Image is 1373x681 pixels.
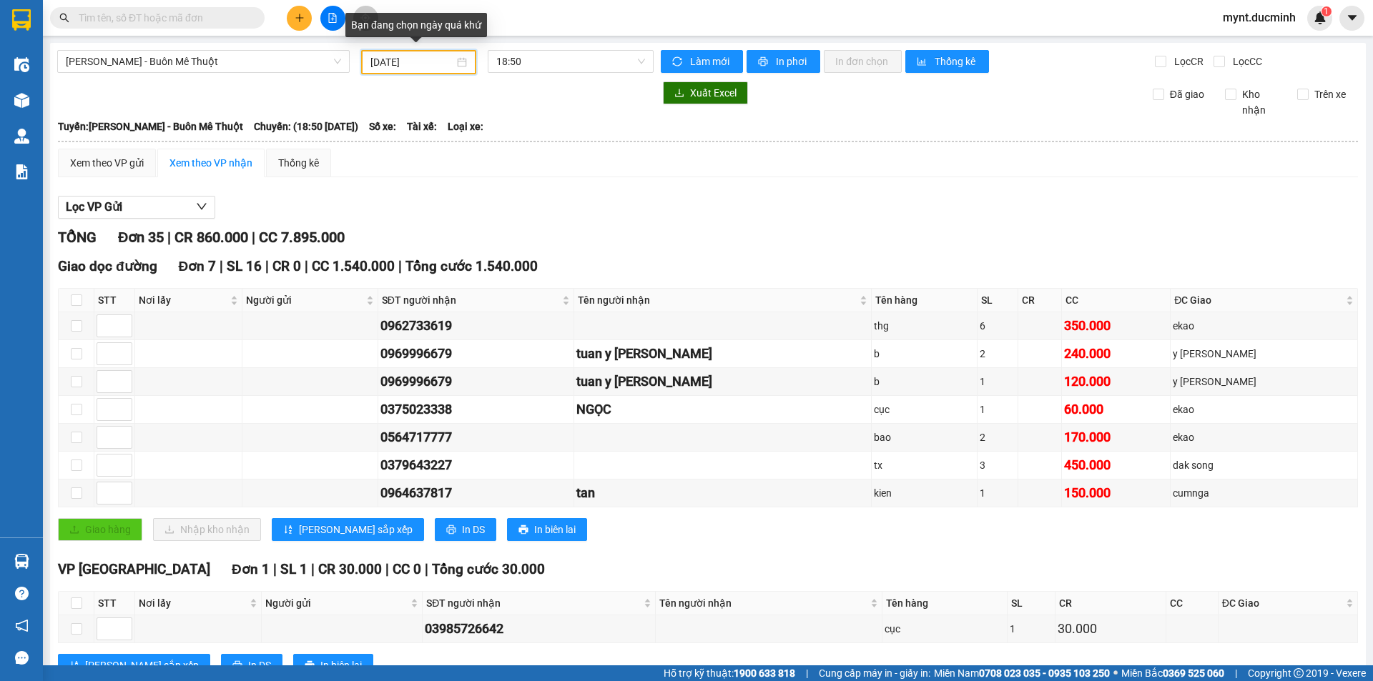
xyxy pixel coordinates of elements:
[1227,54,1264,69] span: Lọc CC
[1064,427,1168,447] div: 170.000
[1062,289,1171,312] th: CC
[758,56,770,68] span: printer
[380,316,572,336] div: 0962733619
[1309,86,1352,102] span: Trên xe
[690,85,737,101] span: Xuất Excel
[174,229,248,246] span: CR 860.000
[278,155,319,171] div: Thống kê
[1121,665,1224,681] span: Miền Bắc
[393,561,421,577] span: CC 0
[1064,372,1168,392] div: 120.000
[15,651,29,665] span: message
[293,654,373,677] button: printerIn biên lai
[265,595,408,611] span: Người gửi
[448,119,483,134] span: Loại xe:
[518,525,528,536] span: printer
[1166,592,1218,615] th: CC
[1314,11,1327,24] img: icon-new-feature
[661,50,743,73] button: syncLàm mới
[378,479,575,507] td: 0964637817
[94,289,135,312] th: STT
[153,518,261,541] button: downloadNhập kho nhận
[254,119,358,134] span: Chuyến: (18:50 [DATE])
[295,13,305,23] span: plus
[272,518,424,541] button: sort-ascending[PERSON_NAME] sắp xếp
[1346,11,1359,24] span: caret-down
[806,665,808,681] span: |
[1211,9,1307,26] span: mynt.ducminh
[446,525,456,536] span: printer
[1235,665,1237,681] span: |
[118,229,164,246] span: Đơn 35
[980,346,1015,362] div: 2
[1168,54,1206,69] span: Lọc CR
[462,522,485,537] span: In DS
[574,340,872,368] td: tuan y wang
[432,561,545,577] span: Tổng cước 30.000
[507,518,587,541] button: printerIn biên lai
[672,56,684,68] span: sync
[1173,346,1355,362] div: y [PERSON_NAME]
[574,479,872,507] td: tan
[874,346,975,362] div: b
[1164,86,1210,102] span: Đã giao
[574,396,872,424] td: NGỌC
[1064,455,1168,475] div: 450.000
[872,289,978,312] th: Tên hàng
[232,561,270,577] span: Đơn 1
[265,258,269,274] span: |
[1324,6,1329,16] span: 1
[58,229,97,246] span: TỔNG
[1010,621,1053,637] div: 1
[1173,429,1355,445] div: ekao
[14,129,29,144] img: warehouse-icon
[378,312,575,340] td: 0962733619
[1322,6,1332,16] sup: 1
[85,657,199,673] span: [PERSON_NAME] sắp xếp
[576,372,869,392] div: tuan y [PERSON_NAME]
[380,455,572,475] div: 0379643227
[1173,374,1355,389] div: y [PERSON_NAME]
[299,522,413,537] span: [PERSON_NAME] sắp xếp
[574,368,872,396] td: tuan y wang
[1058,619,1163,639] div: 30.000
[980,485,1015,501] div: 1
[353,6,378,31] button: aim
[369,119,396,134] span: Số xe:
[179,258,217,274] span: Đơn 7
[824,50,902,73] button: In đơn chọn
[885,621,1005,637] div: cục
[874,485,975,501] div: kien
[980,429,1015,445] div: 2
[435,518,496,541] button: printerIn DS
[196,201,207,212] span: down
[882,592,1008,615] th: Tên hàng
[58,258,157,274] span: Giao dọc đường
[380,399,572,419] div: 0375023338
[59,13,69,23] span: search
[380,483,572,503] div: 0964637817
[423,615,655,643] td: 03985726642
[874,429,975,445] div: bao
[874,457,975,473] div: tx
[874,318,975,334] div: thg
[426,595,640,611] span: SĐT người nhận
[425,561,428,577] span: |
[94,592,135,615] th: STT
[380,344,572,364] div: 0969996679
[283,525,293,536] span: sort-ascending
[385,561,389,577] span: |
[407,119,437,134] span: Tài xế:
[248,657,271,673] span: In DS
[378,424,575,452] td: 0564717777
[576,344,869,364] div: tuan y [PERSON_NAME]
[690,54,732,69] span: Làm mới
[167,229,171,246] span: |
[496,51,645,72] span: 18:50
[980,457,1015,473] div: 3
[70,155,144,171] div: Xem theo VP gửi
[663,81,748,104] button: downloadXuất Excel
[1222,595,1343,611] span: ĐC Giao
[318,561,382,577] span: CR 30.000
[220,258,223,274] span: |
